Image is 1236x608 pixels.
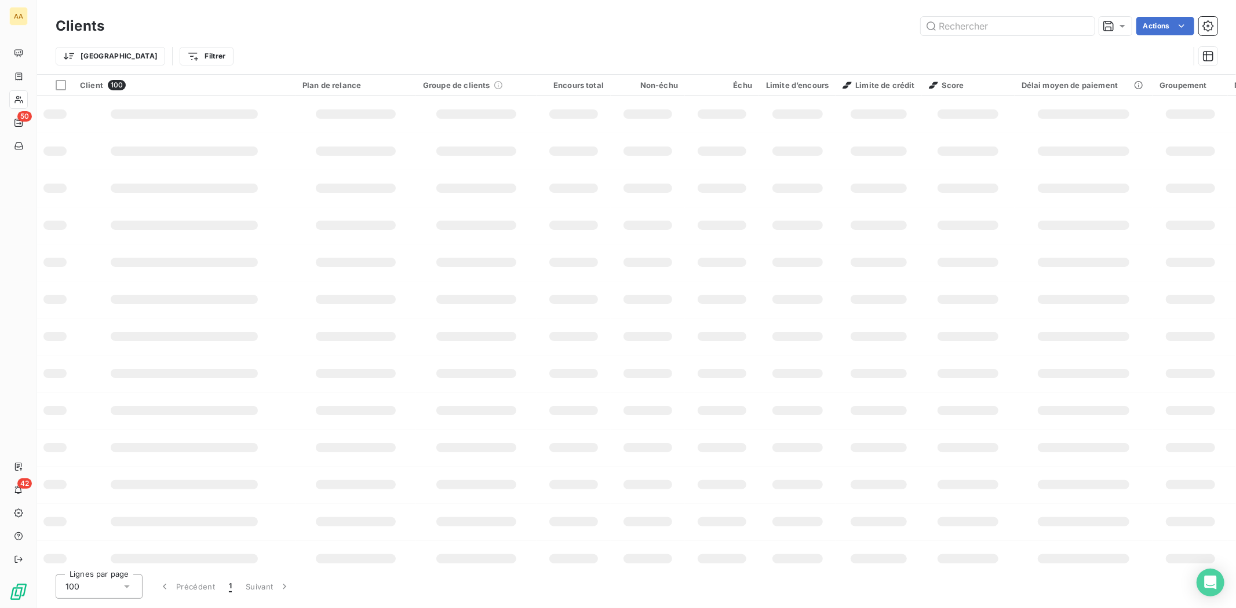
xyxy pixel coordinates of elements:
[65,581,79,592] span: 100
[843,80,914,90] span: Limite de crédit
[1022,80,1146,90] div: Délai moyen de paiement
[17,478,32,489] span: 42
[229,581,232,592] span: 1
[56,16,104,36] h3: Clients
[1136,17,1194,35] button: Actions
[1160,80,1221,90] div: Groupement
[239,574,297,599] button: Suivant
[544,80,604,90] div: Encours total
[17,111,32,122] span: 50
[423,80,490,90] span: Groupe de clients
[1197,569,1224,596] div: Open Intercom Messenger
[222,574,239,599] button: 1
[9,7,28,25] div: AA
[921,17,1095,35] input: Rechercher
[9,583,28,601] img: Logo LeanPay
[56,47,165,65] button: [GEOGRAPHIC_DATA]
[152,574,222,599] button: Précédent
[180,47,233,65] button: Filtrer
[302,80,409,90] div: Plan de relance
[929,80,964,90] span: Score
[692,80,752,90] div: Échu
[618,80,678,90] div: Non-échu
[80,80,103,90] span: Client
[108,80,126,90] span: 100
[766,80,829,90] div: Limite d’encours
